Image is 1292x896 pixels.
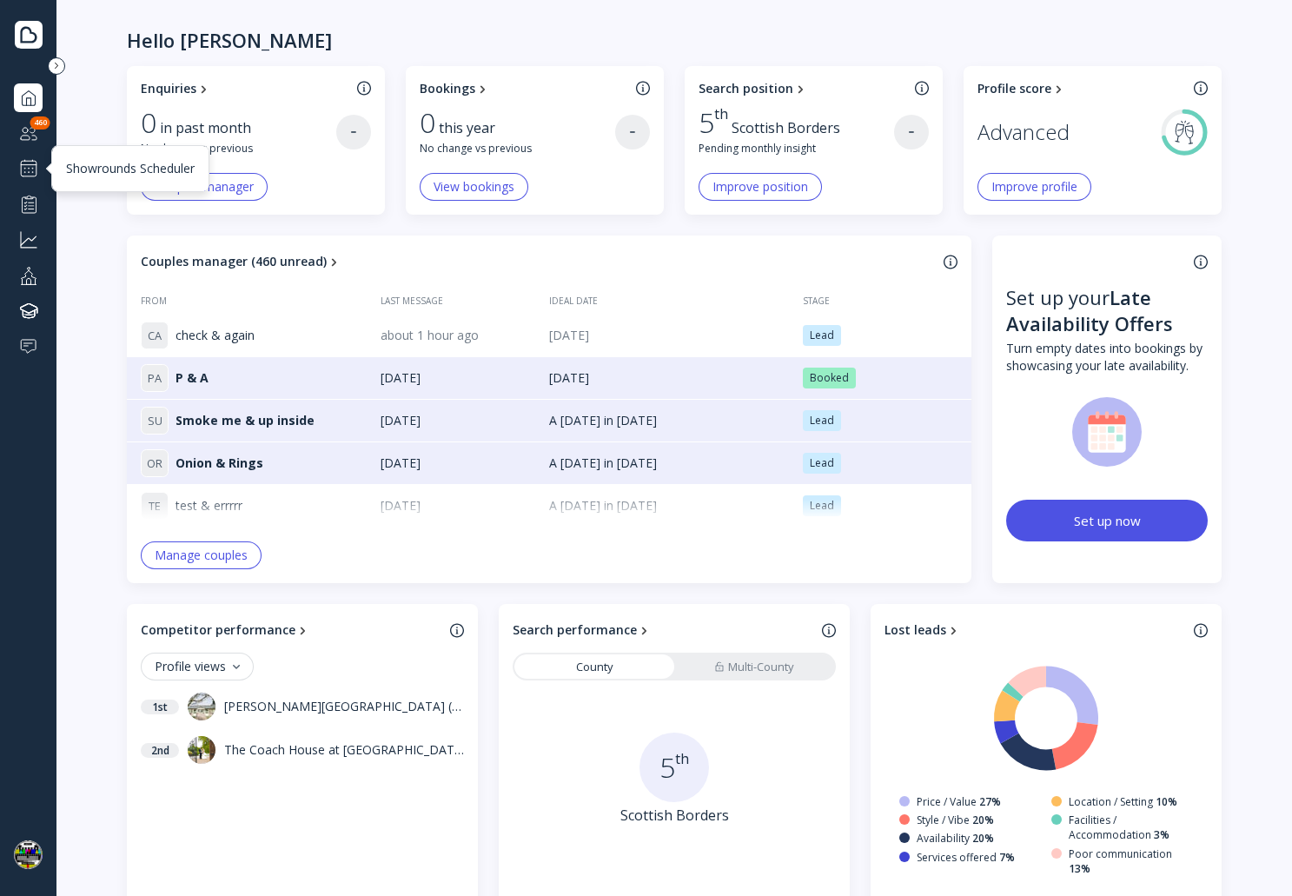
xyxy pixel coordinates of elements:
div: 20% [972,831,994,846]
a: Knowledge hub [14,296,43,325]
div: 460 [30,116,50,129]
span: check & again [176,327,255,344]
div: The Coach House at [GEOGRAPHIC_DATA] ([GEOGRAPHIC_DATA]) [224,741,464,759]
div: [DATE] [381,455,535,472]
div: [DATE] [381,369,535,387]
div: Enquiries [141,80,196,97]
div: Couples manager (460 unread) [141,253,327,270]
div: Multi-County [714,659,794,675]
div: [DATE] [549,369,789,387]
div: A [DATE] in [DATE] [549,497,789,514]
div: 1 st [141,700,179,714]
div: Hello [PERSON_NAME] [127,28,332,52]
a: Search position [699,80,908,97]
img: dpr=1,fit=cover,g=face,w=32,h=32 [188,736,215,764]
div: A [DATE] in [DATE] [549,412,789,429]
div: P A [141,364,169,392]
a: Help & support [14,332,43,361]
div: [PERSON_NAME][GEOGRAPHIC_DATA] ([GEOGRAPHIC_DATA]) [224,698,464,715]
button: View bookings [420,173,528,201]
button: Manage couples [141,541,262,569]
div: Search performance [513,621,637,639]
div: Showrounds Scheduler [66,160,195,177]
span: test & errrrr [176,497,242,514]
button: Improve profile [977,173,1091,201]
div: 3% [1154,827,1169,842]
div: Late Availability Offers [1006,284,1173,336]
div: in past month [160,118,262,138]
div: 2 nd [141,743,179,758]
div: From [127,295,381,307]
div: Pending monthly insight [699,141,894,156]
div: about 1 hour ago [381,327,535,344]
span: Smoke me & up inside [176,412,315,429]
div: Scottish Borders [732,118,851,138]
div: A [DATE] in [DATE] [549,455,789,472]
div: 13% [1069,861,1090,876]
a: Grow your business [14,225,43,254]
div: 7% [999,850,1015,865]
div: No change vs previous [141,141,336,156]
div: 0 [420,106,435,139]
span: P & A [176,369,209,387]
div: 0 [141,106,156,139]
div: No change vs previous [420,141,615,156]
div: Stage [803,295,971,307]
div: T E [141,492,169,520]
div: O R [141,449,169,477]
div: Couples manager [14,119,43,148]
iframe: Chat Widget [1205,813,1292,896]
div: 5 [699,106,728,139]
div: Competitor performance [141,621,295,639]
div: Facilities / Accommodation [1069,813,1194,842]
div: Bookings [420,80,475,97]
div: Services offered [917,850,1015,865]
div: [DATE] [381,497,535,514]
div: 20% [972,813,994,827]
a: Showrounds Scheduler [14,155,43,183]
a: Couples manager460 [14,119,43,148]
div: Poor communication [1069,846,1194,876]
div: Style / Vibe [917,813,994,827]
div: Couples manager [155,180,254,194]
div: C A [141,322,169,349]
div: Lead [810,456,834,470]
a: Dashboard [14,83,43,112]
div: Improve profile [991,180,1077,194]
div: Set up now [1074,512,1141,529]
div: Profile score [977,80,1051,97]
a: Search performance [513,621,815,639]
div: Last message [381,295,549,307]
a: Profile score [977,80,1187,97]
button: Set up now [1006,500,1208,541]
a: Performance [14,189,43,218]
a: Competitor performance [141,621,443,639]
div: Lead [810,499,834,513]
div: View bookings [434,180,514,194]
div: Location / Setting [1069,794,1177,809]
button: Profile views [141,653,254,680]
div: Price / Value [917,794,1001,809]
div: S U [141,407,169,435]
div: Improve position [712,180,808,194]
a: Your profile [14,261,43,289]
div: 10% [1156,794,1177,809]
a: County [514,654,674,679]
a: Couples manager (460 unread) [141,253,937,270]
div: Lost leads [885,621,946,639]
a: Enquiries [141,80,350,97]
div: Turn empty dates into bookings by showcasing your late availability. [1006,340,1208,375]
div: Lead [810,329,834,342]
div: [DATE] [549,327,789,344]
div: Ideal date [549,295,803,307]
a: Bookings [420,80,629,97]
button: Improve position [699,173,822,201]
div: Set up your [1006,284,1208,340]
